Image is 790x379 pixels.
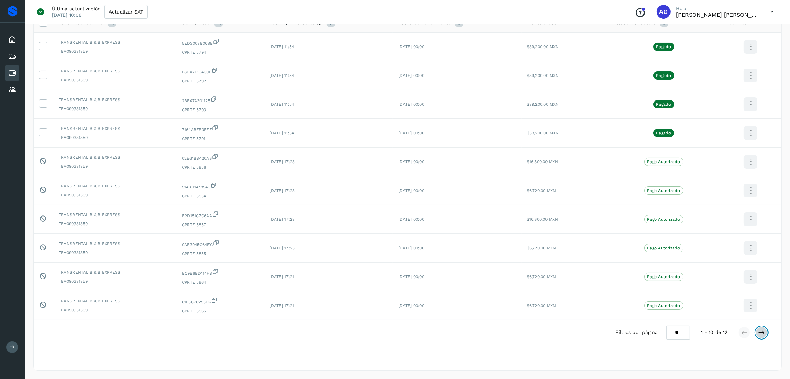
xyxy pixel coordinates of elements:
[182,135,258,142] span: CPRTE 5791
[527,102,559,107] span: $39,200.00 MXN
[656,44,671,49] p: Pagado
[59,154,171,160] span: TRANSRENTAL B & B EXPRESS
[59,106,171,112] span: TBA090331359
[59,183,171,189] span: TRANSRENTAL B & B EXPRESS
[182,297,258,305] span: 61F3C76295E6
[182,193,258,199] span: CPRTE 5854
[701,329,727,336] span: 1 - 10 de 12
[269,131,294,135] span: [DATE] 11:54
[182,211,258,219] span: E2D151C7C6AA
[656,73,671,78] p: Pagado
[59,240,171,247] span: TRANSRENTAL B & B EXPRESS
[398,44,424,49] span: [DATE] 00:00
[527,246,556,250] span: $6,720.00 MXN
[269,246,295,250] span: [DATE] 17:23
[182,239,258,248] span: 0AB3945C64EC
[182,308,258,314] span: CPRTE 5865
[398,246,424,250] span: [DATE] 00:00
[109,9,143,14] span: Actualizar SAT
[182,67,258,75] span: F8DA7F194C0F
[615,329,661,336] span: Filtros por página :
[398,73,424,78] span: [DATE] 00:00
[269,217,295,222] span: [DATE] 17:23
[182,49,258,55] span: CPRTE 5794
[182,279,258,285] span: CPRTE 5864
[269,274,294,279] span: [DATE] 17:21
[59,48,171,54] span: TBA090331359
[182,182,258,190] span: 914BD1478940
[5,65,19,81] div: Cuentas por pagar
[527,159,558,164] span: $16,800.00 MXN
[59,278,171,284] span: TBA090331359
[398,159,424,164] span: [DATE] 00:00
[647,246,680,250] p: Pago Autorizado
[647,159,680,164] p: Pago Autorizado
[527,303,556,308] span: $6,720.00 MXN
[52,6,101,12] p: Última actualización
[182,153,258,161] span: 02E61BB420A8
[59,125,171,132] span: TRANSRENTAL B & B EXPRESS
[398,303,424,308] span: [DATE] 00:00
[52,12,82,18] p: [DATE] 10:08
[656,102,671,107] p: Pagado
[398,274,424,279] span: [DATE] 00:00
[5,49,19,64] div: Embarques
[182,164,258,170] span: CPRTE 5856
[182,78,258,84] span: CPRTE 5792
[59,163,171,169] span: TBA090331359
[59,68,171,74] span: TRANSRENTAL B & B EXPRESS
[59,97,171,103] span: TRANSRENTAL B & B EXPRESS
[59,77,171,83] span: TBA090331359
[527,131,559,135] span: $39,200.00 MXN
[398,102,424,107] span: [DATE] 00:00
[527,44,559,49] span: $39,200.00 MXN
[59,269,171,275] span: TRANSRENTAL B & B EXPRESS
[269,102,294,107] span: [DATE] 11:54
[527,217,558,222] span: $16,800.00 MXN
[182,250,258,257] span: CPRTE 5855
[182,124,258,133] span: 7164ABFB3FEF
[269,44,294,49] span: [DATE] 11:54
[647,188,680,193] p: Pago Autorizado
[656,131,671,135] p: Pagado
[676,6,759,11] p: Hola,
[104,5,148,19] button: Actualizar SAT
[647,303,680,308] p: Pago Autorizado
[647,217,680,222] p: Pago Autorizado
[269,188,295,193] span: [DATE] 17:23
[182,268,258,276] span: EC9B6BD114FB
[527,274,556,279] span: $6,720.00 MXN
[59,221,171,227] span: TBA090331359
[527,73,559,78] span: $39,200.00 MXN
[59,39,171,45] span: TRANSRENTAL B & B EXPRESS
[59,192,171,198] span: TBA090331359
[398,217,424,222] span: [DATE] 00:00
[676,11,759,18] p: Abigail Gonzalez Leon
[59,249,171,256] span: TBA090331359
[269,303,294,308] span: [DATE] 17:21
[59,212,171,218] span: TRANSRENTAL B & B EXPRESS
[182,107,258,113] span: CPRTE 5793
[647,274,680,279] p: Pago Autorizado
[5,32,19,47] div: Inicio
[5,82,19,97] div: Proveedores
[182,38,258,46] span: 5ED3003B063E
[59,134,171,141] span: TBA090331359
[59,307,171,313] span: TBA090331359
[269,159,295,164] span: [DATE] 17:23
[398,188,424,193] span: [DATE] 00:00
[527,188,556,193] span: $6,720.00 MXN
[398,131,424,135] span: [DATE] 00:00
[59,298,171,304] span: TRANSRENTAL B & B EXPRESS
[182,96,258,104] span: 2BBA7A301125
[182,222,258,228] span: CPRTE 5857
[269,73,294,78] span: [DATE] 11:54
